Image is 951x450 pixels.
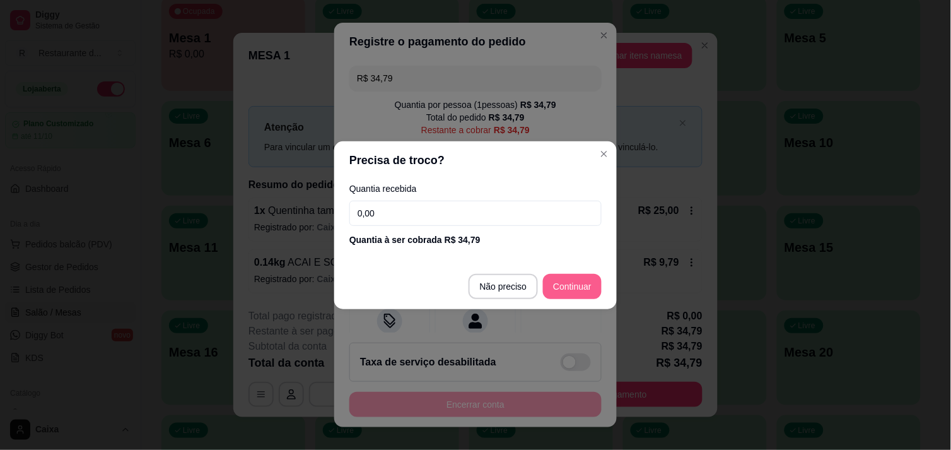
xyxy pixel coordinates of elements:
div: Quantia à ser cobrada R$ 34,79 [349,234,602,246]
button: Continuar [543,274,602,299]
button: Não preciso [469,274,539,299]
button: Close [594,144,614,164]
header: Precisa de troco? [334,141,617,179]
label: Quantia recebida [349,184,602,193]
